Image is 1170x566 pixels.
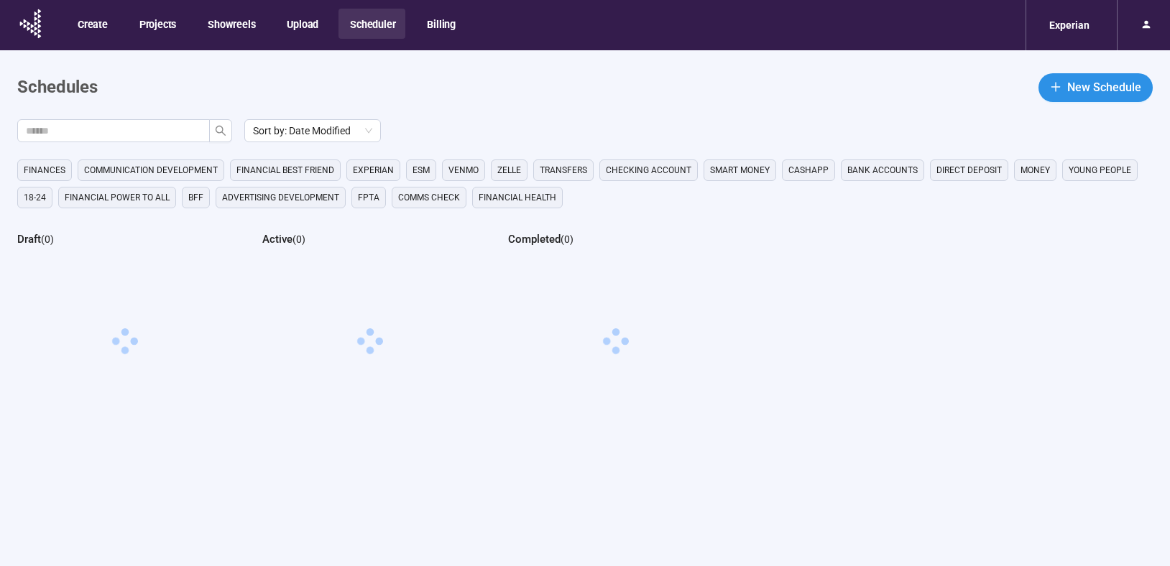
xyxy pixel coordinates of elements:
[561,233,574,245] span: ( 0 )
[24,163,65,177] span: Finances
[358,190,379,205] span: FPTA
[209,119,232,142] button: search
[253,120,372,141] span: Sort by: Date Modified
[415,9,466,39] button: Billing
[497,163,521,177] span: zelle
[1069,163,1131,177] span: young people
[84,163,218,177] span: communication development
[128,9,186,39] button: Projects
[398,190,460,205] span: comms check
[17,233,41,246] h2: Draft
[17,74,98,101] h1: Schedules
[1038,73,1153,102] button: plusNew Schedule
[1050,81,1061,93] span: plus
[222,190,339,205] span: Advertising development
[188,190,203,205] span: BFF
[788,163,829,177] span: cashapp
[65,190,170,205] span: Financial Power to All
[275,9,328,39] button: Upload
[41,233,54,245] span: ( 0 )
[196,9,265,39] button: Showreels
[353,163,394,177] span: Experian
[292,233,305,245] span: ( 0 )
[710,163,770,177] span: Smart Money
[236,163,334,177] span: Financial best friend
[66,9,118,39] button: Create
[847,163,918,177] span: bank accounts
[1041,11,1098,39] div: Experian
[606,163,691,177] span: checking account
[215,125,226,136] span: search
[448,163,479,177] span: venmo
[1067,78,1141,96] span: New Schedule
[479,190,556,205] span: financial health
[338,9,405,39] button: Scheduler
[24,190,46,205] span: 18-24
[540,163,587,177] span: transfers
[262,233,292,246] h2: Active
[508,233,561,246] h2: Completed
[1021,163,1050,177] span: money
[936,163,1002,177] span: direct deposit
[413,163,430,177] span: ESM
